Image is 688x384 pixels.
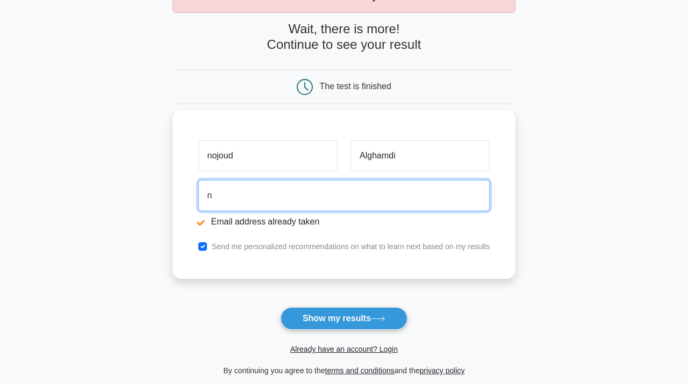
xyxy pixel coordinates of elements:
[166,364,522,377] div: By continuing you agree to the and the
[198,215,490,228] li: Email address already taken
[198,140,338,171] input: First name
[212,242,490,251] label: Send me personalized recommendations on what to learn next based on my results
[281,307,407,330] button: Show my results
[320,82,391,91] div: The test is finished
[173,21,516,53] h4: Wait, there is more! Continue to see your result
[325,366,395,375] a: terms and conditions
[290,345,398,353] a: Already have an account? Login
[198,180,490,211] input: Email
[350,140,490,171] input: Last name
[420,366,465,375] a: privacy policy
